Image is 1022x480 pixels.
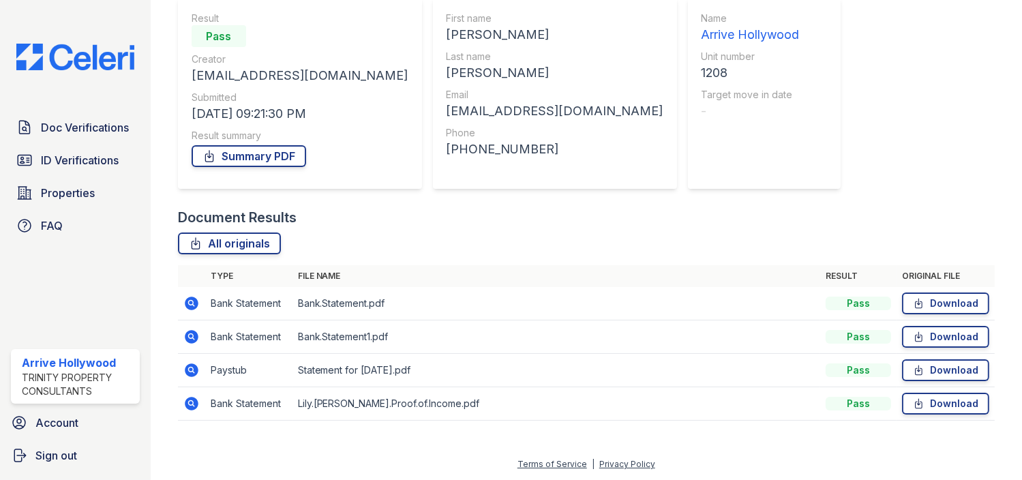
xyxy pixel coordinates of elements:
[902,292,989,314] a: Download
[702,50,800,63] div: Unit number
[11,212,140,239] a: FAQ
[11,147,140,174] a: ID Verifications
[41,185,95,201] span: Properties
[826,330,891,344] div: Pass
[5,44,145,70] img: CE_Logo_Blue-a8612792a0a2168367f1c8372b55b34899dd931a85d93a1a3d3e32e68fde9ad4.png
[292,354,821,387] td: Statement for [DATE].pdf
[826,363,891,377] div: Pass
[902,326,989,348] a: Download
[192,104,408,123] div: [DATE] 09:21:30 PM
[192,91,408,104] div: Submitted
[205,354,292,387] td: Paystub
[192,25,246,47] div: Pass
[447,63,663,82] div: [PERSON_NAME]
[826,297,891,310] div: Pass
[826,397,891,410] div: Pass
[35,447,77,464] span: Sign out
[41,119,129,136] span: Doc Verifications
[41,152,119,168] span: ID Verifications
[702,12,800,25] div: Name
[902,359,989,381] a: Download
[447,140,663,159] div: [PHONE_NUMBER]
[205,387,292,421] td: Bank Statement
[178,232,281,254] a: All originals
[205,265,292,287] th: Type
[702,63,800,82] div: 1208
[447,88,663,102] div: Email
[292,387,821,421] td: Lily.[PERSON_NAME].Proof.of.Income.pdf
[292,320,821,354] td: Bank.Statement1.pdf
[5,409,145,436] a: Account
[192,52,408,66] div: Creator
[447,50,663,63] div: Last name
[897,265,995,287] th: Original file
[702,25,800,44] div: Arrive Hollywood
[592,459,595,469] div: |
[292,287,821,320] td: Bank.Statement.pdf
[820,265,897,287] th: Result
[702,88,800,102] div: Target move in date
[447,25,663,44] div: [PERSON_NAME]
[192,12,408,25] div: Result
[702,102,800,121] div: -
[22,371,134,398] div: Trinity Property Consultants
[192,145,306,167] a: Summary PDF
[517,459,587,469] a: Terms of Service
[447,126,663,140] div: Phone
[178,208,297,227] div: Document Results
[292,265,821,287] th: File name
[205,287,292,320] td: Bank Statement
[11,114,140,141] a: Doc Verifications
[192,66,408,85] div: [EMAIL_ADDRESS][DOMAIN_NAME]
[22,355,134,371] div: Arrive Hollywood
[599,459,655,469] a: Privacy Policy
[11,179,140,207] a: Properties
[447,102,663,121] div: [EMAIL_ADDRESS][DOMAIN_NAME]
[41,217,63,234] span: FAQ
[35,415,78,431] span: Account
[902,393,989,415] a: Download
[702,12,800,44] a: Name Arrive Hollywood
[5,442,145,469] a: Sign out
[192,129,408,142] div: Result summary
[447,12,663,25] div: First name
[205,320,292,354] td: Bank Statement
